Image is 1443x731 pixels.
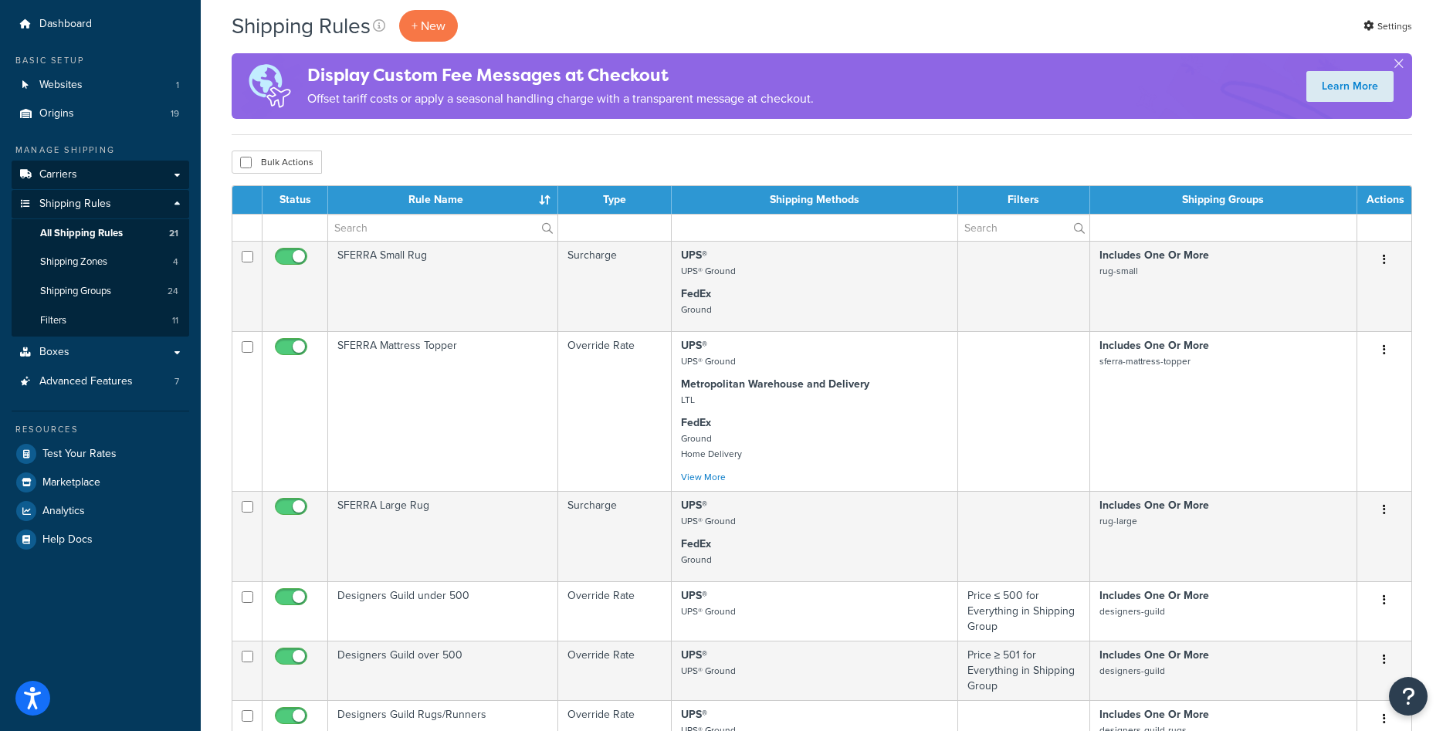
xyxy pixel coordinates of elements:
[174,375,179,388] span: 7
[12,71,189,100] a: Websites 1
[681,376,869,392] strong: Metropolitan Warehouse and Delivery
[171,107,179,120] span: 19
[12,100,189,128] a: Origins 19
[12,10,189,39] a: Dashboard
[232,151,322,174] button: Bulk Actions
[173,256,178,269] span: 4
[39,346,69,359] span: Boxes
[12,367,189,396] a: Advanced Features 7
[681,415,711,431] strong: FedEx
[12,190,189,218] a: Shipping Rules
[12,219,189,248] a: All Shipping Rules 21
[328,241,558,331] td: SFERRA Small Rug
[681,514,736,528] small: UPS® Ground
[558,581,672,641] td: Override Rate
[172,314,178,327] span: 11
[263,186,328,214] th: Status
[42,533,93,547] span: Help Docs
[681,303,712,316] small: Ground
[42,476,100,489] span: Marketplace
[176,79,179,92] span: 1
[1099,264,1138,278] small: rug-small
[12,306,189,335] a: Filters 11
[681,470,726,484] a: View More
[12,100,189,128] li: Origins
[958,186,1090,214] th: Filters
[672,186,958,214] th: Shipping Methods
[1306,71,1394,102] a: Learn More
[232,53,307,119] img: duties-banner-06bc72dcb5fe05cb3f9472aba00be2ae8eb53ab6f0d8bb03d382ba314ac3c341.png
[12,161,189,189] a: Carriers
[681,337,707,354] strong: UPS®
[12,54,189,67] div: Basic Setup
[40,256,107,269] span: Shipping Zones
[232,11,371,41] h1: Shipping Rules
[12,526,189,553] a: Help Docs
[558,331,672,491] td: Override Rate
[42,448,117,461] span: Test Your Rates
[681,553,712,567] small: Ground
[328,186,558,214] th: Rule Name : activate to sort column ascending
[1099,587,1209,604] strong: Includes One Or More
[12,423,189,436] div: Resources
[1099,647,1209,663] strong: Includes One Or More
[1389,677,1428,716] button: Open Resource Center
[39,79,83,92] span: Websites
[328,215,557,241] input: Search
[328,491,558,581] td: SFERRA Large Rug
[328,581,558,641] td: Designers Guild under 500
[681,587,707,604] strong: UPS®
[1099,497,1209,513] strong: Includes One Or More
[169,227,178,240] span: 21
[40,285,111,298] span: Shipping Groups
[1099,706,1209,723] strong: Includes One Or More
[12,497,189,525] a: Analytics
[558,641,672,700] td: Override Rate
[681,431,742,461] small: Ground Home Delivery
[399,10,458,42] p: + New
[681,664,736,678] small: UPS® Ground
[1099,514,1137,528] small: rug-large
[12,338,189,367] a: Boxes
[39,107,74,120] span: Origins
[681,393,695,407] small: LTL
[958,641,1090,700] td: Price ≥ 501 for Everything in Shipping Group
[168,285,178,298] span: 24
[12,248,189,276] li: Shipping Zones
[681,647,707,663] strong: UPS®
[681,497,707,513] strong: UPS®
[12,440,189,468] a: Test Your Rates
[1099,337,1209,354] strong: Includes One Or More
[681,536,711,552] strong: FedEx
[681,354,736,368] small: UPS® Ground
[681,286,711,302] strong: FedEx
[681,706,707,723] strong: UPS®
[681,264,736,278] small: UPS® Ground
[1090,186,1357,214] th: Shipping Groups
[40,227,123,240] span: All Shipping Rules
[12,277,189,306] li: Shipping Groups
[12,306,189,335] li: Filters
[12,248,189,276] a: Shipping Zones 4
[681,604,736,618] small: UPS® Ground
[1099,354,1191,368] small: sferra-mattress-topper
[328,331,558,491] td: SFERRA Mattress Topper
[1099,247,1209,263] strong: Includes One Or More
[307,63,814,88] h4: Display Custom Fee Messages at Checkout
[12,144,189,157] div: Manage Shipping
[39,18,92,31] span: Dashboard
[328,641,558,700] td: Designers Guild over 500
[307,88,814,110] p: Offset tariff costs or apply a seasonal handling charge with a transparent message at checkout.
[39,168,77,181] span: Carriers
[12,469,189,496] a: Marketplace
[558,241,672,331] td: Surcharge
[12,367,189,396] li: Advanced Features
[39,198,111,211] span: Shipping Rules
[1099,604,1165,618] small: designers-guild
[12,190,189,337] li: Shipping Rules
